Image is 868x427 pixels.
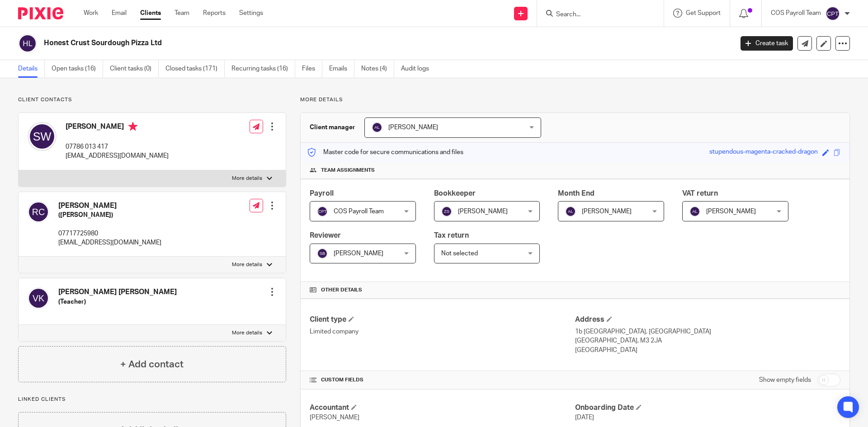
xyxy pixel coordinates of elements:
img: svg%3E [28,287,49,309]
input: Search [555,11,637,19]
span: Month End [558,190,594,197]
span: COS Payroll Team [334,208,384,215]
h4: Onboarding Date [575,403,840,413]
p: Linked clients [18,396,286,403]
span: Get Support [686,10,721,16]
h4: + Add contact [120,357,184,371]
span: Other details [321,286,362,294]
span: VAT return [682,190,718,197]
p: 07786 013 417 [66,142,169,151]
img: svg%3E [18,34,37,53]
i: Primary [128,122,137,131]
h4: Client type [310,315,575,324]
a: Details [18,60,45,78]
p: Client contacts [18,96,286,103]
span: [PERSON_NAME] [706,208,756,215]
h4: [PERSON_NAME] [58,201,161,211]
h4: CUSTOM FIELDS [310,376,575,384]
a: Audit logs [401,60,436,78]
a: Work [84,9,98,18]
a: Reports [203,9,226,18]
span: Reviewer [310,232,341,239]
p: More details [300,96,850,103]
h5: (Teacher) [58,297,177,306]
a: Create task [741,36,793,51]
h4: Accountant [310,403,575,413]
p: COS Payroll Team [771,9,821,18]
p: More details [232,175,262,182]
span: [PERSON_NAME] [388,124,438,131]
span: Payroll [310,190,334,197]
a: Clients [140,9,161,18]
span: [PERSON_NAME] [582,208,632,215]
a: Email [112,9,127,18]
p: More details [232,261,262,268]
span: [PERSON_NAME] [334,250,383,257]
img: Pixie [18,7,63,19]
img: svg%3E [689,206,700,217]
a: Settings [239,9,263,18]
p: 1b [GEOGRAPHIC_DATA], [GEOGRAPHIC_DATA] [575,327,840,336]
a: Team [175,9,189,18]
p: [EMAIL_ADDRESS][DOMAIN_NAME] [66,151,169,160]
p: Master code for secure communications and files [307,148,463,157]
a: Closed tasks (171) [165,60,225,78]
h5: ([PERSON_NAME]) [58,211,161,220]
a: Notes (4) [361,60,394,78]
span: [DATE] [575,414,594,421]
span: [PERSON_NAME] [310,414,359,421]
span: Bookkeeper [434,190,476,197]
a: Recurring tasks (16) [231,60,295,78]
a: Emails [329,60,354,78]
a: Open tasks (16) [52,60,103,78]
img: svg%3E [28,201,49,223]
p: More details [232,329,262,337]
img: svg%3E [565,206,576,217]
h2: Honest Crust Sourdough Pizza Ltd [44,38,590,48]
img: svg%3E [441,206,452,217]
span: Tax return [434,232,469,239]
img: svg%3E [826,6,840,21]
img: svg%3E [372,122,382,133]
span: Team assignments [321,167,375,174]
span: Not selected [441,250,478,257]
p: [EMAIL_ADDRESS][DOMAIN_NAME] [58,238,161,247]
p: [GEOGRAPHIC_DATA] [575,346,840,355]
img: svg%3E [317,248,328,259]
h4: Address [575,315,840,324]
label: Show empty fields [759,375,811,385]
h3: Client manager [310,123,355,132]
p: 07717725980 [58,229,161,238]
a: Files [302,60,322,78]
p: Limited company [310,327,575,336]
h4: [PERSON_NAME] [PERSON_NAME] [58,287,177,297]
img: svg%3E [28,122,57,151]
img: svg%3E [317,206,328,217]
a: Client tasks (0) [110,60,159,78]
span: [PERSON_NAME] [458,208,508,215]
h4: [PERSON_NAME] [66,122,169,133]
div: stupendous-magenta-cracked-dragon [709,147,818,158]
p: [GEOGRAPHIC_DATA], M3 2JA [575,336,840,345]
